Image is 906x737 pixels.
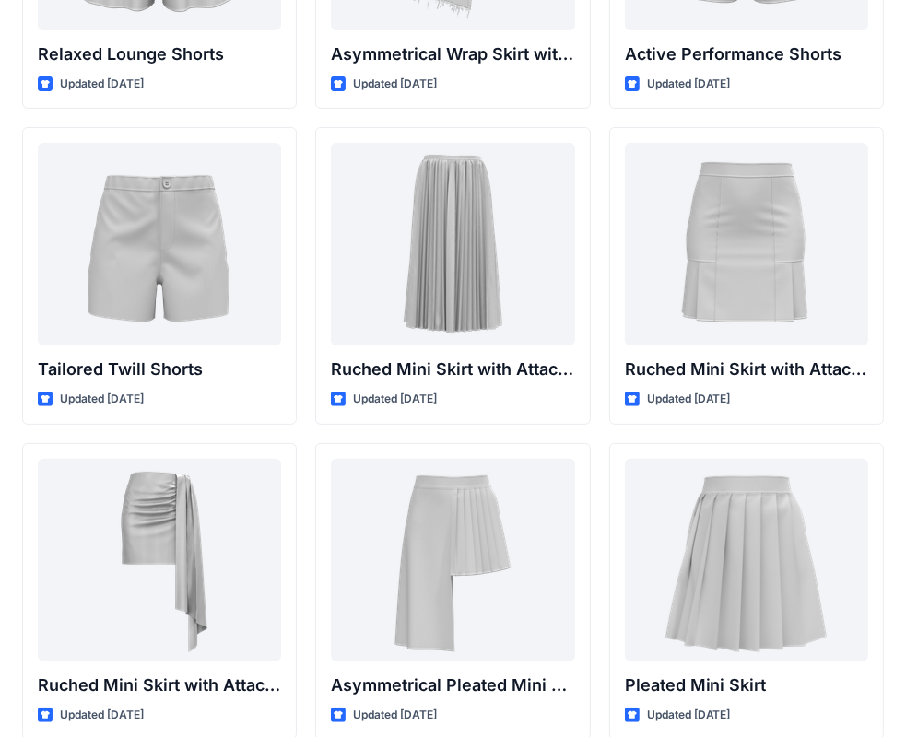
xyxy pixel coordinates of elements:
[331,673,574,698] p: Asymmetrical Pleated Mini Skirt with Drape
[331,357,574,382] p: Ruched Mini Skirt with Attached Draped Panel
[625,143,868,345] a: Ruched Mini Skirt with Attached Draped Panel
[353,390,437,409] p: Updated [DATE]
[353,706,437,725] p: Updated [DATE]
[331,459,574,661] a: Asymmetrical Pleated Mini Skirt with Drape
[625,459,868,661] a: Pleated Mini Skirt
[60,75,144,94] p: Updated [DATE]
[625,41,868,67] p: Active Performance Shorts
[38,673,281,698] p: Ruched Mini Skirt with Attached Draped Panel
[647,75,731,94] p: Updated [DATE]
[331,41,574,67] p: Asymmetrical Wrap Skirt with Ruffle Waist
[353,75,437,94] p: Updated [DATE]
[38,459,281,661] a: Ruched Mini Skirt with Attached Draped Panel
[647,706,731,725] p: Updated [DATE]
[38,143,281,345] a: Tailored Twill Shorts
[60,390,144,409] p: Updated [DATE]
[625,357,868,382] p: Ruched Mini Skirt with Attached Draped Panel
[331,143,574,345] a: Ruched Mini Skirt with Attached Draped Panel
[647,390,731,409] p: Updated [DATE]
[625,673,868,698] p: Pleated Mini Skirt
[38,357,281,382] p: Tailored Twill Shorts
[38,41,281,67] p: Relaxed Lounge Shorts
[60,706,144,725] p: Updated [DATE]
